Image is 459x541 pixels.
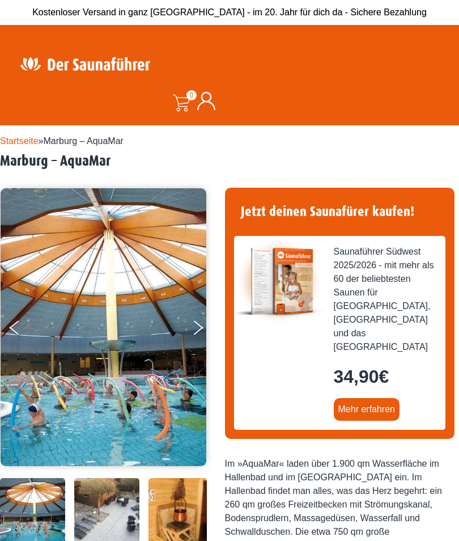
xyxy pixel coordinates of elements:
img: der-saunafuehrer-2025-suedwest.jpg [234,236,325,327]
button: Next [192,316,220,344]
span: 0 [186,90,197,100]
span: Marburg – AquaMar [44,136,124,146]
span: € [379,366,389,387]
a: Mehr erfahren [334,398,400,421]
span: Kostenloser Versand in ganz [GEOGRAPHIC_DATA] - im 20. Jahr für dich da - Sichere Bezahlung [32,7,427,17]
h4: Jetzt deinen Saunafürer kaufen! [234,197,445,227]
button: Previous [10,316,38,344]
bdi: 34,90 [334,366,389,387]
span: Saunaführer Südwest 2025/2026 - mit mehr als 60 der beliebtesten Saunen für [GEOGRAPHIC_DATA], [G... [334,245,436,354]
